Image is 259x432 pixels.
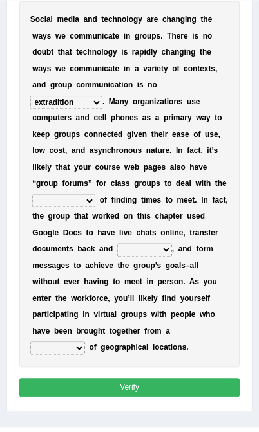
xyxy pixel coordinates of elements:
[131,130,133,139] b: i
[92,32,97,40] b: u
[93,130,98,139] b: n
[192,15,197,24] b: g
[151,64,155,73] b: r
[193,64,197,73] b: n
[50,146,54,155] b: c
[198,130,200,139] b: f
[137,146,142,155] b: s
[164,64,168,73] b: y
[111,113,115,122] b: p
[108,80,110,89] b: i
[133,146,137,155] b: u
[32,32,38,40] b: w
[43,64,47,73] b: y
[97,32,102,40] b: n
[146,146,151,155] b: n
[164,113,168,122] b: p
[119,146,123,155] b: o
[107,130,111,139] b: c
[102,64,104,73] b: i
[113,48,117,57] b: y
[171,32,176,40] b: h
[45,130,50,139] b: p
[124,146,128,155] b: n
[127,130,131,139] b: g
[76,146,81,155] b: n
[115,32,119,40] b: e
[70,48,72,57] b: t
[93,146,98,155] b: s
[147,32,151,40] b: u
[214,130,218,139] b: e
[202,48,207,57] b: h
[38,32,43,40] b: a
[185,130,189,139] b: e
[76,130,81,139] b: s
[180,113,185,122] b: a
[51,48,53,57] b: t
[180,130,185,139] b: s
[61,64,66,73] b: e
[119,80,121,89] b: t
[154,15,158,24] b: e
[42,48,46,57] b: u
[160,97,164,106] b: a
[128,80,133,89] b: n
[155,146,158,155] b: t
[79,48,83,57] b: e
[32,146,34,155] b: l
[32,80,37,89] b: a
[120,113,124,122] b: o
[110,80,115,89] b: c
[108,48,113,57] b: g
[68,15,73,24] b: d
[155,113,160,122] b: a
[135,64,139,73] b: a
[160,32,162,40] b: .
[193,130,198,139] b: o
[142,113,147,122] b: a
[108,64,113,73] b: a
[138,130,142,139] b: e
[124,48,128,57] b: s
[48,113,53,122] b: p
[191,97,196,106] b: s
[167,97,169,106] b: i
[177,130,181,139] b: a
[158,146,162,155] b: u
[104,64,108,73] b: c
[76,113,81,122] b: a
[151,15,154,24] b: r
[64,113,68,122] b: r
[169,97,173,106] b: o
[137,80,139,89] b: i
[111,146,116,155] b: h
[144,48,146,57] b: i
[70,32,74,40] b: c
[188,64,193,73] b: o
[125,113,129,122] b: n
[164,97,167,106] b: t
[81,146,85,155] b: d
[41,130,45,139] b: e
[37,80,41,89] b: n
[156,97,160,106] b: z
[208,15,213,24] b: e
[53,146,58,155] b: o
[166,48,170,57] b: h
[109,97,115,106] b: M
[55,80,58,89] b: r
[187,15,191,24] b: n
[67,113,72,122] b: s
[151,130,154,139] b: t
[171,15,176,24] b: a
[60,113,64,122] b: e
[178,97,183,106] b: s
[145,97,149,106] b: a
[40,15,44,24] b: c
[83,48,88,57] b: c
[205,130,209,139] b: u
[163,130,165,139] b: i
[146,48,151,57] b: d
[115,64,119,73] b: e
